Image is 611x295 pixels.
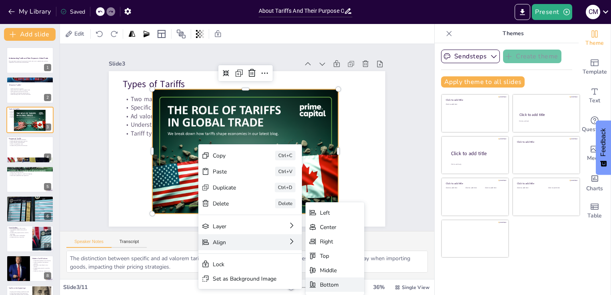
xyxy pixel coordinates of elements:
p: Understanding impacts is crucial for companies. [9,173,51,175]
p: Tariffs generate government revenue. [9,140,51,142]
div: 8 [44,272,51,279]
p: Tariffs increase consumer prices. [9,169,51,170]
p: Tariffs protect domestic industries. [9,139,51,141]
span: Charts [586,184,603,193]
button: Feedback - Show survey [596,120,611,175]
span: Feedback [600,128,607,156]
button: Add slide [4,28,56,41]
div: Lock [405,144,443,203]
div: Click to add text [517,187,542,189]
div: Duplicate [338,126,364,164]
p: Case Studies [9,227,30,229]
p: Types of Tariffs [133,60,234,221]
div: Click to add text [485,187,503,189]
p: Tariffs can influence market access. [32,270,51,272]
p: They affect international trade dynamics. [9,92,52,94]
p: What Are Tariffs? [9,84,52,86]
div: 2 [44,94,51,101]
div: Change the overall theme [579,24,611,53]
button: Create theme [503,50,561,63]
div: Click to add title [519,112,573,117]
span: Table [587,211,602,220]
p: Tariffs are negotiation tools. [9,144,51,145]
input: Insert title [259,5,344,17]
span: Two main types of tariffs exist. [10,111,24,112]
p: The [PERSON_NAME] had significant impacts. [9,229,30,232]
div: 8 [6,255,54,282]
p: E-commerce requires tariff awareness. [9,293,30,294]
div: Paste [324,118,351,156]
div: Slide 3 [111,54,212,222]
span: Questions [582,125,608,134]
button: Export to PowerPoint [515,4,530,20]
div: Ctrl+C [341,72,359,95]
p: Economic Impact of Tariffs [9,167,51,169]
div: Click to add text [548,187,573,189]
p: Understanding tariffs aids global operations. [9,203,51,204]
div: Ctrl+V [354,80,373,103]
span: Tariff types influence pricing strategies. [10,116,28,118]
div: Add images, graphics, shapes or video [579,139,611,168]
div: Delete [352,134,378,172]
div: 6 [6,196,54,222]
p: Historical examples offer insights. [9,228,30,229]
div: 5 [6,166,54,193]
div: Click to add title [446,182,503,185]
div: Click to add title [517,182,574,185]
span: Media [587,154,603,163]
p: Understanding tariffs aids businesses. [9,145,51,146]
div: Ctrl+D [368,88,387,111]
textarea: The distinction between specific and ad valorem tariffs is crucial for businesses as it determine... [66,251,428,273]
div: Layout [155,28,168,40]
p: Understanding tariffs is vital for businesses. [9,94,52,95]
p: [PERSON_NAME] can lead to retaliatory measures. [9,204,51,206]
p: Types of Tariffs [9,108,40,110]
div: Align [385,142,418,191]
div: Add text boxes [579,82,611,110]
div: Add ready made slides [579,53,611,82]
button: My Library [6,5,54,18]
p: Themes [455,24,571,43]
div: 1 [6,47,54,74]
p: Tariffs are taxes on imports. [9,88,52,89]
div: 7 [44,243,51,250]
span: Single View [402,284,429,291]
p: Tariffs influence trade agreements. [9,201,51,203]
div: Click to add body [451,163,501,165]
div: 2 [6,77,54,103]
div: 6 [44,213,51,220]
p: Governments use tariffs to regulate trade. [9,89,52,91]
span: Theme [585,39,604,48]
div: Layer [371,134,404,183]
div: Click to add text [446,104,503,106]
span: Edit [73,30,86,38]
div: Left [413,64,429,84]
div: Add charts and graphs [579,168,611,197]
p: Understanding repercussions is vital for businesses. [9,232,30,235]
button: c m [586,4,600,20]
button: Present [532,4,572,20]
button: Sendsteps [441,50,500,63]
button: Transcript [112,239,147,248]
p: Modern Tariff Policies [32,257,51,259]
div: Center [426,71,442,91]
p: Tariffs affect global business operations. [9,175,51,176]
div: 3 [44,124,51,131]
div: 3 [6,107,54,133]
span: Understanding tariffs aids in cost management. [10,115,32,117]
div: Copy [310,110,337,148]
div: Click to add text [465,187,483,189]
div: 5 [44,183,51,190]
p: Digital goods challenge traditional tariffs. [9,291,30,293]
p: Tariffs generate government revenue. [9,91,52,92]
button: Speaker Notes [66,239,112,248]
button: Apply theme to all slides [441,76,525,88]
p: Tariffs and International Relations [9,197,51,199]
div: Click to add title [517,140,574,143]
div: Click to add text [519,120,572,122]
span: Position [176,29,186,39]
p: Tariffs can lead to trade wars. [9,170,51,172]
p: Tariffs shift market dynamics. [9,171,51,173]
div: 4 [44,153,51,161]
div: c m [586,5,600,19]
